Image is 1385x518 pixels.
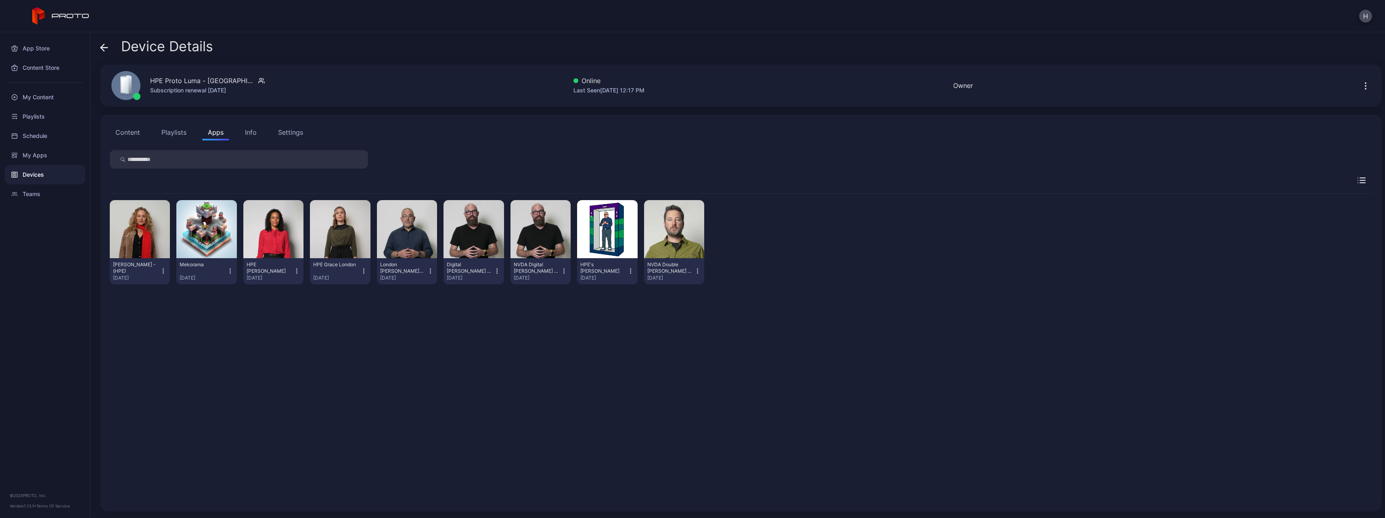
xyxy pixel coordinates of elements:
[5,165,85,184] a: Devices
[110,124,146,140] button: Content
[5,39,85,58] a: App Store
[5,58,85,77] a: Content Store
[272,124,309,140] button: Settings
[580,275,627,281] div: [DATE]
[5,126,85,146] a: Schedule
[180,261,233,281] button: Mekorama[DATE]
[10,492,80,499] div: © 2025 PROTO, Inc.
[573,86,644,95] div: Last Seen [DATE] 12:17 PM
[514,261,567,281] button: NVDA Digital [PERSON_NAME] - (HPE)[DATE]
[5,146,85,165] a: My Apps
[113,275,160,281] div: [DATE]
[580,261,625,274] div: HPE's Antonio Nearly
[10,503,36,508] span: Version 1.13.1 •
[180,275,226,281] div: [DATE]
[156,124,192,140] button: Playlists
[245,127,257,137] div: Info
[380,261,425,274] div: London Antonio Nearly (HPE)
[380,261,434,281] button: London [PERSON_NAME] (HPE)[DATE]
[180,261,224,268] div: Mekorama
[647,261,692,274] div: NVDA Double Dan - (HPE)
[113,261,167,281] button: [PERSON_NAME] - (HPE)[DATE]
[514,275,561,281] div: [DATE]
[150,76,255,86] div: HPE Proto Luma - [GEOGRAPHIC_DATA]
[573,76,644,86] div: Online
[5,184,85,204] a: Teams
[647,275,694,281] div: [DATE]
[447,275,494,281] div: [DATE]
[447,261,491,274] div: Digital Daniel - (HPE)
[202,124,229,140] button: Apps
[647,261,701,281] button: NVDA Double [PERSON_NAME] - (HPE)[DATE]
[247,261,291,274] div: HPE Krista London
[514,261,558,274] div: NVDA Digital Daniel - (HPE)
[278,127,303,137] div: Settings
[36,503,70,508] a: Terms Of Service
[239,124,262,140] button: Info
[5,107,85,126] a: Playlists
[313,261,358,268] div: HPE Grace London
[5,88,85,107] a: My Content
[313,275,360,281] div: [DATE]
[150,86,265,95] div: Subscription renewal [DATE]
[953,81,973,90] div: Owner
[313,261,367,281] button: HPE Grace London[DATE]
[380,275,427,281] div: [DATE]
[247,275,293,281] div: [DATE]
[1359,10,1372,23] button: H
[447,261,500,281] button: Digital [PERSON_NAME] - (HPE)[DATE]
[121,39,213,54] span: Device Details
[247,261,300,281] button: HPE [PERSON_NAME][DATE]
[580,261,634,281] button: HPE's [PERSON_NAME][DATE]
[113,261,157,274] div: Lisa Kristine - (HPE)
